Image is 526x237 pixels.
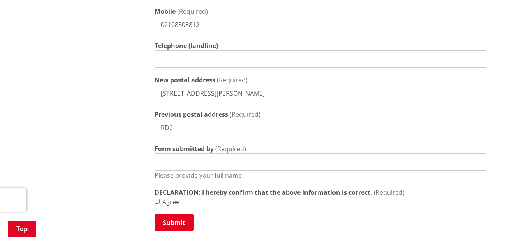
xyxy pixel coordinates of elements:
label: Form submitted by [155,144,214,153]
label: Mobile [155,7,176,16]
span: (Required) [215,144,246,153]
label: Telephone (landline) [155,41,218,50]
span: (Required) [217,76,248,84]
label: Agree [162,197,179,207]
strong: DECLARATION: I hereby confirm that the above information is correct. [155,188,372,197]
span: (Required) [177,7,208,16]
label: Previous postal address [155,110,228,119]
p: Please provide your full name [155,171,486,180]
span: (Required) [374,188,405,197]
iframe: Messenger Launcher [490,204,518,232]
button: Submit [155,214,194,231]
label: New postal address [155,75,215,85]
span: (Required) [230,110,260,119]
a: Top [8,221,36,237]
